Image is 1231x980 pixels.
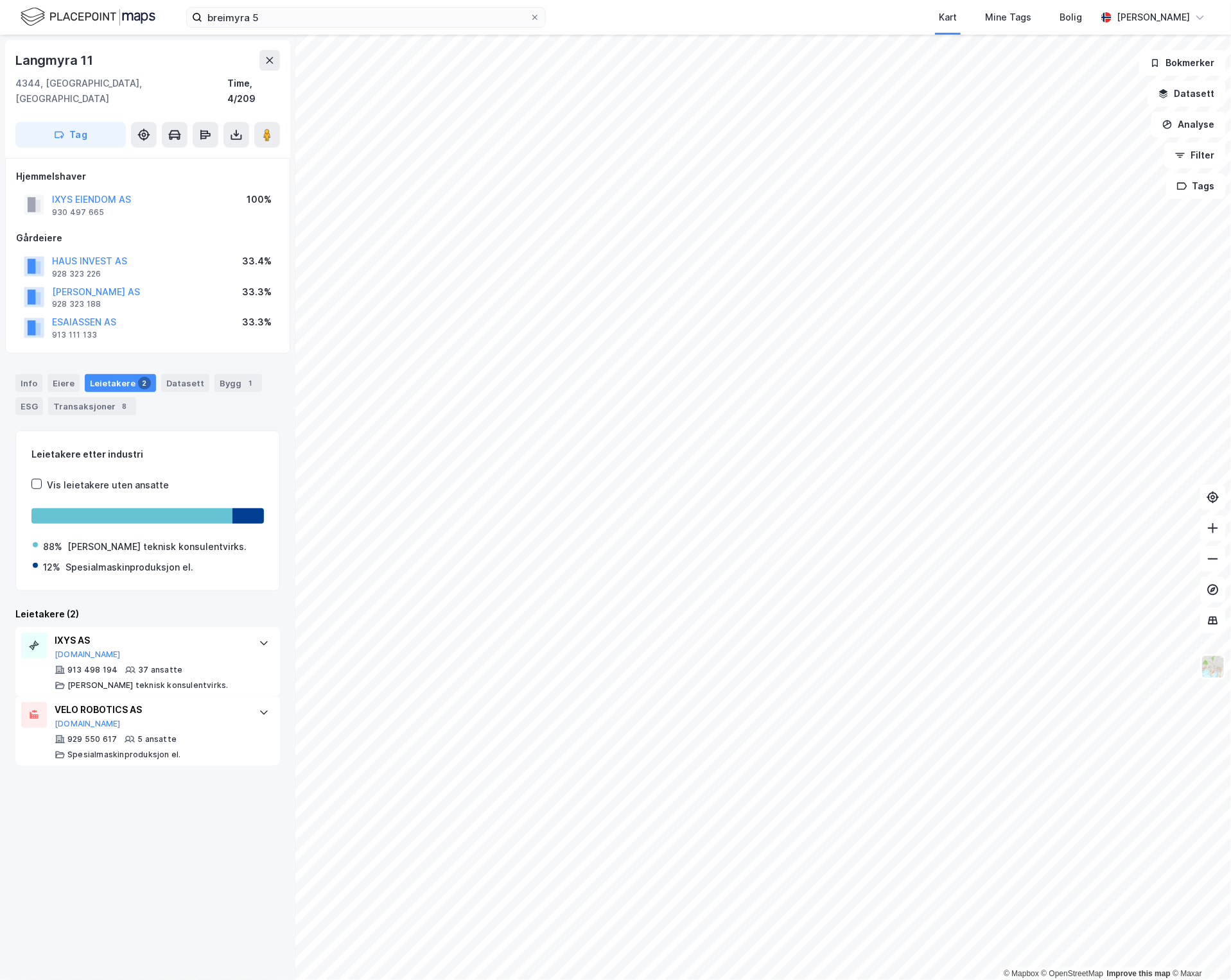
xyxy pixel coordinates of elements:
[15,122,126,148] button: Tag
[15,374,42,392] div: Info
[138,377,151,390] div: 2
[48,397,136,415] div: Transaksjoner
[43,539,62,554] div: 88%
[55,719,121,729] button: [DOMAIN_NAME]
[242,254,272,269] div: 33.4%
[52,330,97,340] div: 913 111 133
[1151,112,1226,137] button: Analyse
[16,230,279,246] div: Gårdeiere
[1167,918,1231,980] iframe: Chat Widget
[52,299,101,309] div: 928 323 188
[52,207,104,218] div: 930 497 665
[242,284,272,300] div: 33.3%
[52,269,101,279] div: 928 323 226
[137,734,177,744] div: 5 ansatte
[21,6,155,28] img: logo.f888ab2527a4732fd821a326f86c7f29.svg
[138,665,182,675] div: 37 ansatte
[1201,655,1225,679] img: Z
[1117,10,1190,25] div: [PERSON_NAME]
[47,477,169,493] div: Vis leietakere uten ansatte
[67,734,117,744] div: 929 550 617
[1139,50,1226,76] button: Bokmerker
[15,76,227,107] div: 4344, [GEOGRAPHIC_DATA], [GEOGRAPHIC_DATA]
[1004,969,1039,978] a: Mapbox
[985,10,1031,25] div: Mine Tags
[1164,142,1226,168] button: Filter
[15,397,43,415] div: ESG
[55,702,246,718] div: VELO ROBOTICS AS
[161,374,209,392] div: Datasett
[244,377,257,390] div: 1
[16,169,279,184] div: Hjemmelshaver
[31,447,264,462] div: Leietakere etter industri
[247,192,272,207] div: 100%
[1107,969,1171,978] a: Improve this map
[242,314,272,330] div: 33.3%
[15,50,96,71] div: Langmyra 11
[118,400,131,413] div: 8
[65,560,193,575] div: Spesialmaskinproduksjon el.
[15,606,280,622] div: Leietakere (2)
[214,374,262,392] div: Bygg
[67,680,228,691] div: [PERSON_NAME] teknisk konsulentvirks.
[48,374,80,392] div: Eiere
[1042,969,1104,978] a: OpenStreetMap
[67,750,180,760] div: Spesialmaskinproduksjon el.
[1060,10,1082,25] div: Bolig
[85,374,156,392] div: Leietakere
[67,665,118,675] div: 913 498 194
[227,76,280,107] div: Time, 4/209
[43,560,60,575] div: 12%
[1148,81,1226,107] button: Datasett
[1166,173,1226,199] button: Tags
[67,539,247,554] div: [PERSON_NAME] teknisk konsulentvirks.
[202,8,530,27] input: Søk på adresse, matrikkel, gårdeiere, leietakere eller personer
[55,649,121,660] button: [DOMAIN_NAME]
[1167,918,1231,980] div: Kontrollprogram for chat
[55,633,246,648] div: IXYS AS
[939,10,957,25] div: Kart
